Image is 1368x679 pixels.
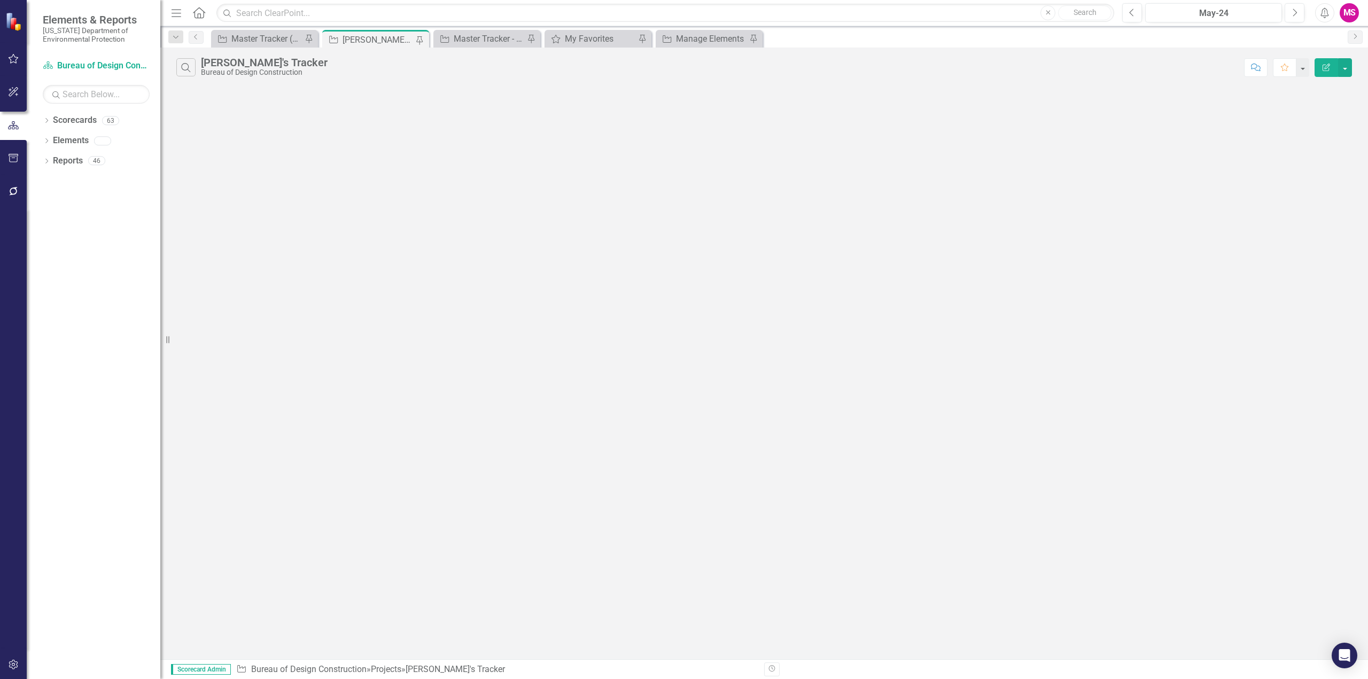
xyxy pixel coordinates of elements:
div: My Favorites [565,32,635,45]
div: 46 [88,157,105,166]
a: Master Tracker - Current User [436,32,524,45]
a: Manage Elements [658,32,747,45]
div: May-24 [1149,7,1278,20]
div: [PERSON_NAME]'s Tracker [406,664,505,674]
small: [US_STATE] Department of Environmental Protection [43,26,150,44]
span: Search [1074,8,1097,17]
button: MS [1340,3,1359,22]
input: Search Below... [43,85,150,104]
div: Bureau of Design Construction [201,68,328,76]
a: Bureau of Design Construction [43,60,150,72]
a: Master Tracker (External) [214,32,302,45]
span: Elements & Reports [43,13,150,26]
a: Bureau of Design Construction [251,664,367,674]
div: [PERSON_NAME]'s Tracker [343,33,413,46]
a: My Favorites [547,32,635,45]
div: [PERSON_NAME]'s Tracker [201,57,328,68]
a: Reports [53,155,83,167]
input: Search ClearPoint... [216,4,1114,22]
a: Projects [371,664,401,674]
a: Scorecards [53,114,97,127]
a: Elements [53,135,89,147]
button: Search [1058,5,1111,20]
button: May-24 [1145,3,1282,22]
div: Open Intercom Messenger [1332,643,1357,668]
span: Scorecard Admin [171,664,231,675]
div: 63 [102,116,119,125]
div: Manage Elements [676,32,747,45]
div: Master Tracker (External) [231,32,302,45]
div: Master Tracker - Current User [454,32,524,45]
img: ClearPoint Strategy [5,11,25,32]
div: » » [236,664,756,676]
